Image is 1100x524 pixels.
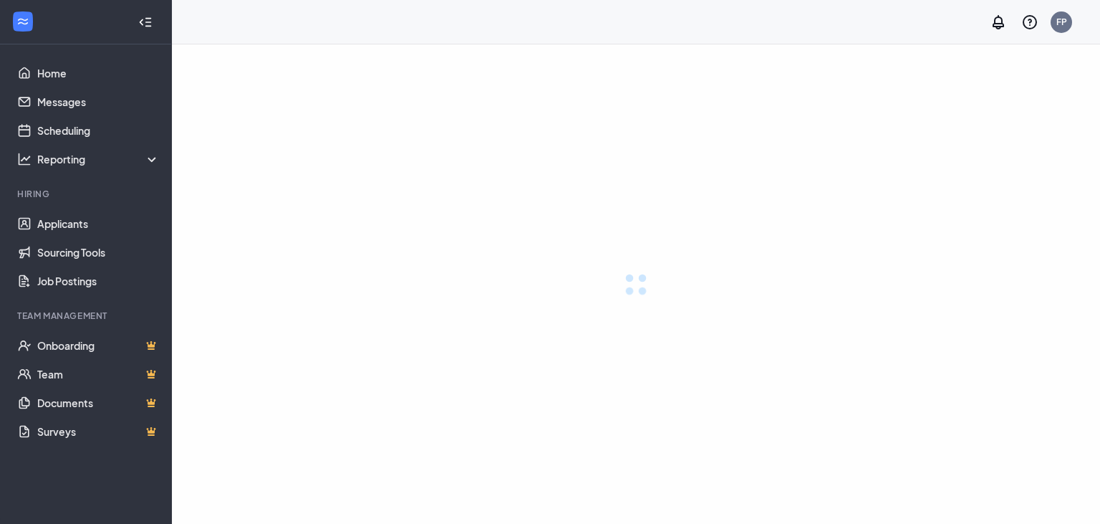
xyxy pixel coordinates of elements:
[37,389,160,417] a: DocumentsCrown
[1021,14,1038,31] svg: QuestionInfo
[37,209,160,238] a: Applicants
[37,238,160,267] a: Sourcing Tools
[17,152,32,166] svg: Analysis
[990,14,1007,31] svg: Notifications
[37,152,160,166] div: Reporting
[37,331,160,360] a: OnboardingCrown
[37,116,160,145] a: Scheduling
[37,59,160,87] a: Home
[1056,16,1067,28] div: FP
[37,267,160,295] a: Job Postings
[37,360,160,389] a: TeamCrown
[138,15,153,29] svg: Collapse
[37,417,160,446] a: SurveysCrown
[37,87,160,116] a: Messages
[16,14,30,29] svg: WorkstreamLogo
[17,310,157,322] div: Team Management
[17,188,157,200] div: Hiring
